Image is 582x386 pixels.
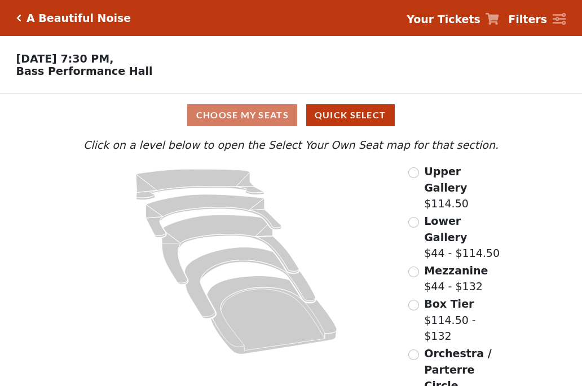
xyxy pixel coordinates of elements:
label: $114.50 [424,163,501,212]
span: Mezzanine [424,264,488,277]
label: $44 - $114.50 [424,213,501,261]
path: Upper Gallery - Seats Available: 255 [136,169,264,200]
span: Lower Gallery [424,215,467,243]
path: Orchestra / Parterre Circle - Seats Available: 6 [207,276,337,354]
label: $114.50 - $132 [424,296,501,344]
span: Upper Gallery [424,165,467,194]
button: Quick Select [306,104,395,126]
label: $44 - $132 [424,263,488,295]
p: Click on a level below to open the Select Your Own Seat map for that section. [81,137,501,153]
a: Click here to go back to filters [16,14,21,22]
strong: Your Tickets [407,13,480,25]
strong: Filters [508,13,547,25]
path: Lower Gallery - Seats Available: 25 [146,194,282,237]
span: Box Tier [424,298,474,310]
a: Your Tickets [407,11,499,28]
h5: A Beautiful Noise [27,12,131,25]
a: Filters [508,11,566,28]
